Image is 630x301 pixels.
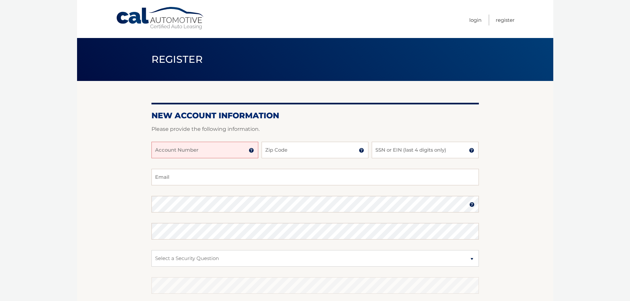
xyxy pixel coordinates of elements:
img: tooltip.svg [249,148,254,153]
input: Account Number [151,142,258,158]
img: tooltip.svg [469,148,474,153]
input: Zip Code [262,142,368,158]
h2: New Account Information [151,111,479,121]
img: tooltip.svg [469,202,475,207]
a: Login [469,15,482,25]
img: tooltip.svg [359,148,364,153]
input: SSN or EIN (last 4 digits only) [372,142,479,158]
a: Cal Automotive [116,7,205,30]
input: Email [151,169,479,185]
span: Register [151,53,203,65]
a: Register [496,15,515,25]
p: Please provide the following information. [151,125,479,134]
